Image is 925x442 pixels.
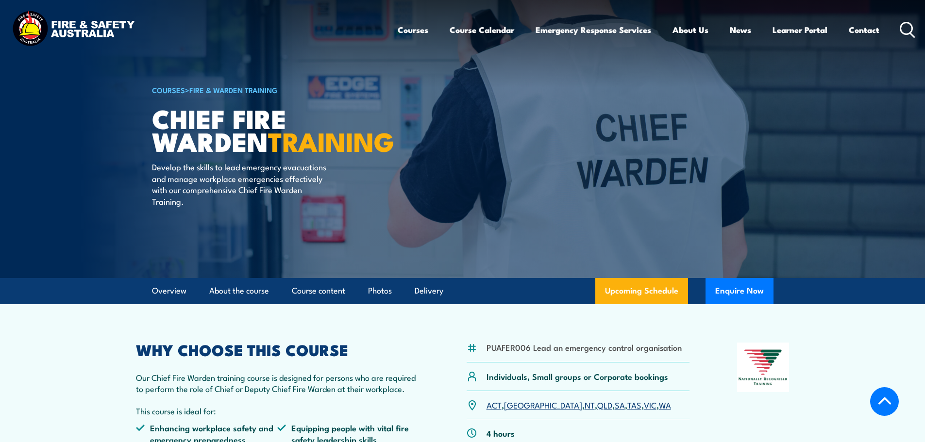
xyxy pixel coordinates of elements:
[659,399,671,410] a: WA
[136,343,420,356] h2: WHY CHOOSE THIS COURSE
[368,278,392,304] a: Photos
[189,84,278,95] a: Fire & Warden Training
[152,161,329,207] p: Develop the skills to lead emergency evacuations and manage workplace emergencies effectively wit...
[595,278,688,304] a: Upcoming Schedule
[136,405,420,416] p: This course is ideal for:
[737,343,790,392] img: Nationally Recognised Training logo.
[487,399,671,410] p: , , , , , , ,
[152,107,392,152] h1: Chief Fire Warden
[450,17,514,43] a: Course Calendar
[209,278,269,304] a: About the course
[504,399,582,410] a: [GEOGRAPHIC_DATA]
[627,399,641,410] a: TAS
[585,399,595,410] a: NT
[487,342,682,353] li: PUAFER006 Lead an emergency control organisation
[673,17,708,43] a: About Us
[730,17,751,43] a: News
[152,278,186,304] a: Overview
[415,278,443,304] a: Delivery
[849,17,879,43] a: Contact
[536,17,651,43] a: Emergency Response Services
[706,278,774,304] button: Enquire Now
[292,278,345,304] a: Course content
[152,84,185,95] a: COURSES
[268,120,394,161] strong: TRAINING
[644,399,656,410] a: VIC
[487,371,668,382] p: Individuals, Small groups or Corporate bookings
[487,427,515,439] p: 4 hours
[773,17,827,43] a: Learner Portal
[597,399,612,410] a: QLD
[152,84,392,96] h6: >
[615,399,625,410] a: SA
[398,17,428,43] a: Courses
[487,399,502,410] a: ACT
[136,372,420,394] p: Our Chief Fire Warden training course is designed for persons who are required to perform the rol...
